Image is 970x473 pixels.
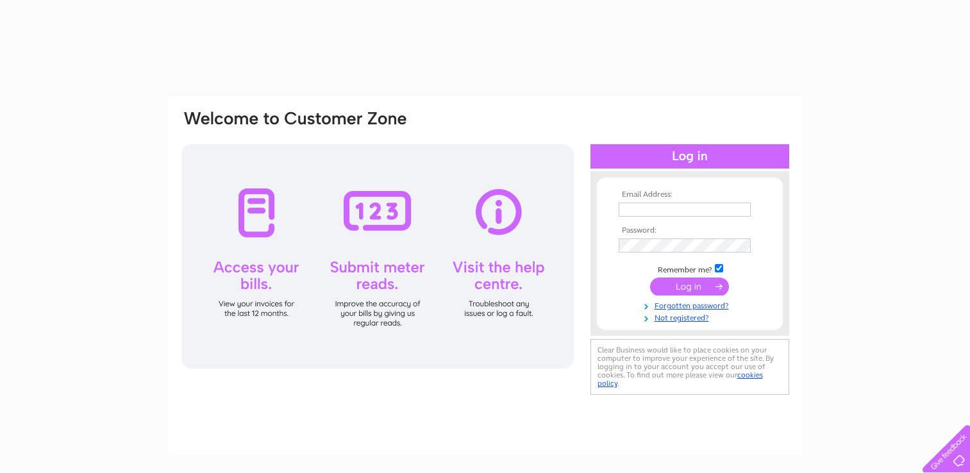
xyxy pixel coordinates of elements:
th: Password: [615,226,764,235]
div: Clear Business would like to place cookies on your computer to improve your experience of the sit... [590,339,789,395]
a: cookies policy [598,370,763,388]
th: Email Address: [615,190,764,199]
td: Remember me? [615,262,764,275]
input: Submit [650,278,729,295]
a: Not registered? [619,311,764,323]
a: Forgotten password? [619,299,764,311]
